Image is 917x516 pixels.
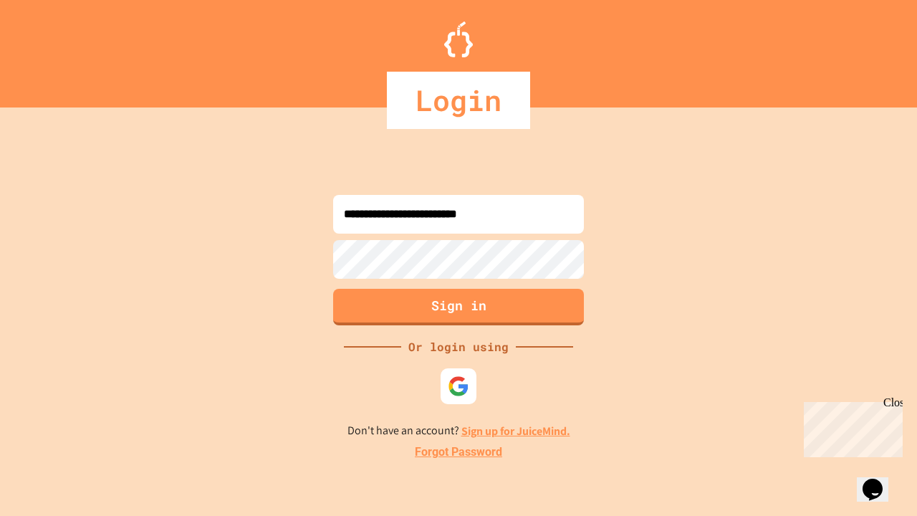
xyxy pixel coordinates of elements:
img: Logo.svg [444,21,473,57]
div: Chat with us now!Close [6,6,99,91]
a: Sign up for JuiceMind. [461,424,570,439]
p: Don't have an account? [347,422,570,440]
div: Login [387,72,530,129]
button: Sign in [333,289,584,325]
a: Forgot Password [415,444,502,461]
iframe: chat widget [798,396,903,457]
iframe: chat widget [857,459,903,502]
div: Or login using [401,338,516,355]
img: google-icon.svg [448,376,469,397]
